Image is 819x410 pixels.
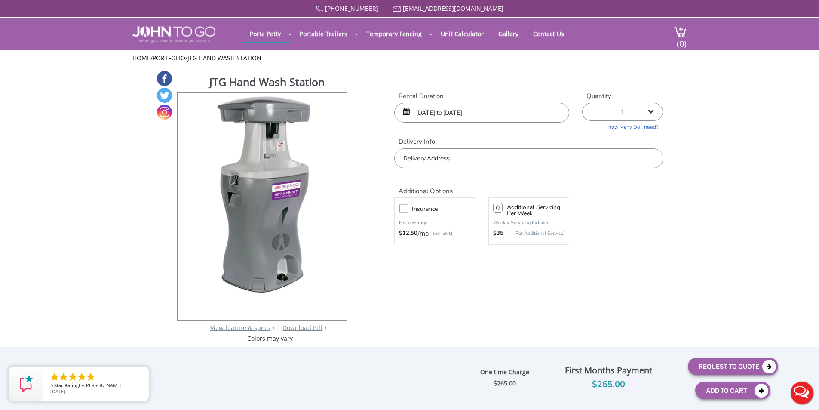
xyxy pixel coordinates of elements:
li:  [49,372,60,382]
div: $265.00 [536,378,681,392]
a: Temporary Fencing [360,25,428,42]
img: Call [316,6,323,13]
strong: One time Charge [480,368,529,376]
a: Twitter [157,88,172,103]
span: Star Rating [54,382,79,388]
a: Gallery [492,25,525,42]
li:  [58,372,69,382]
img: Mail [393,6,401,12]
h2: Additional Options [394,177,663,195]
button: Request To Quote [688,358,778,375]
span: (0) [676,31,687,49]
img: JOHN to go [132,26,215,43]
li:  [67,372,78,382]
a: How Many Do I need? [582,121,663,131]
span: [PERSON_NAME] [84,382,122,388]
input: 0 [493,203,503,213]
img: cart a [674,26,687,38]
ul: / / [132,54,687,62]
a: [EMAIL_ADDRESS][DOMAIN_NAME] [403,4,503,12]
span: 265.00 [497,379,516,387]
img: chevron.png [324,326,327,330]
p: Weekly Servicing Included [493,219,564,226]
a: View feature & specs [210,324,270,332]
p: Full coverage [399,219,470,227]
img: right arrow icon [272,326,275,330]
h1: JTG Hand Wash Station [209,74,364,92]
span: 5 [50,382,53,388]
p: (per unit) [429,229,452,238]
span: by [50,383,142,389]
a: [PHONE_NUMBER] [325,4,378,12]
div: Colors may vary [176,334,364,343]
div: /mo [399,229,470,238]
input: Start date | End date [394,103,569,123]
input: Delivery Address [394,148,663,168]
a: Portfolio [153,54,185,62]
button: Add To Cart [695,382,770,399]
label: Delivery Info [394,137,663,146]
a: Porta Potty [243,25,287,42]
span: [DATE] [50,388,65,395]
strong: $35 [493,229,503,238]
h3: Insurance [412,203,479,214]
a: Unit Calculator [434,25,490,42]
a: Contact Us [527,25,571,42]
h3: Additional Servicing Per Week [507,204,564,216]
a: Instagram [157,105,172,120]
img: Product [187,93,337,296]
strong: $12.50 [399,229,417,238]
label: Quantity [582,92,663,101]
a: Download Pdf [282,324,322,332]
a: Home [132,54,150,62]
p: (Per Additional Service) [503,230,564,237]
div: First Months Payment [536,363,681,378]
a: Facebook [157,71,172,86]
img: Review Rating [18,375,35,392]
li:  [86,372,96,382]
button: Live Chat [785,376,819,410]
strong: $ [494,379,516,388]
a: Portable Trailers [293,25,354,42]
li:  [77,372,87,382]
a: JTG Hand Wash Station [187,54,261,62]
label: Rental Duration [394,92,569,101]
